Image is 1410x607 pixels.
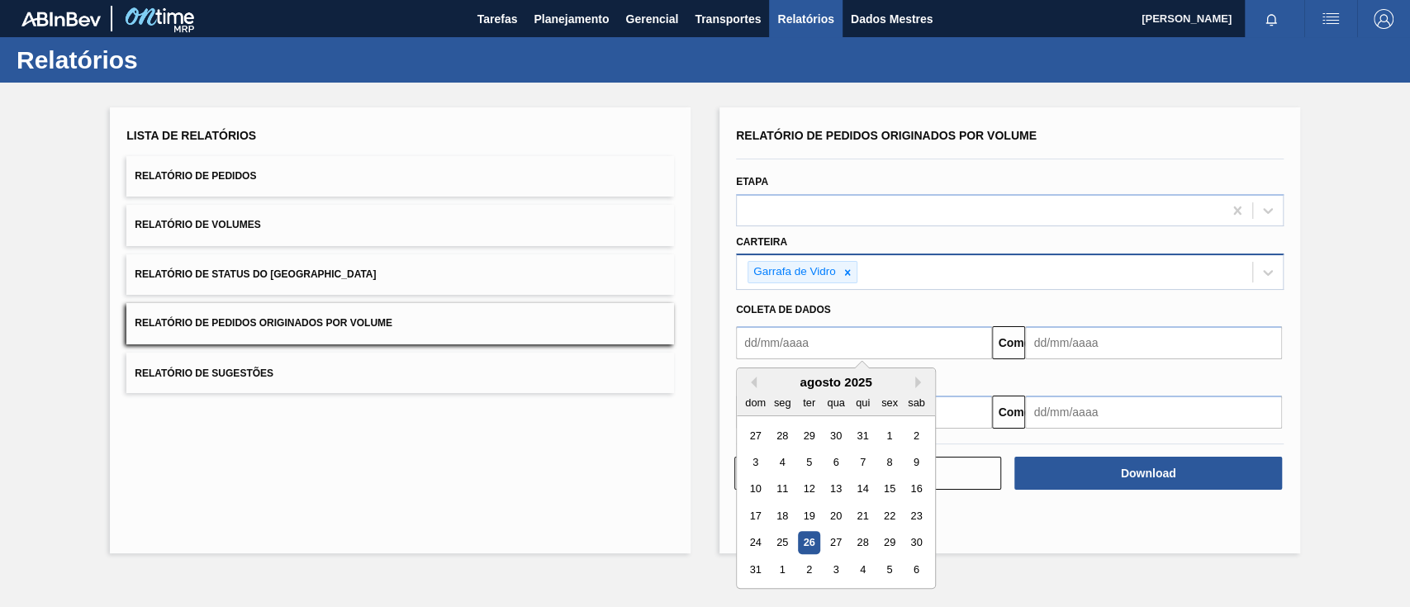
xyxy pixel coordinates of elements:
[905,451,928,473] div: Choose sábado, 9 de agosto de 2025
[852,505,874,527] div: Choose quinta-feira, 21 de agosto de 2025
[1142,12,1232,25] font: [PERSON_NAME]
[135,220,260,231] font: Relatório de Volumes
[798,532,820,554] div: Choose terça-feira, 26 de agosto de 2025
[824,424,847,447] div: Choose quarta-feira, 30 de julho de 2025
[905,558,928,581] div: Choose sábado, 6 de setembro de 2025
[992,396,1025,429] button: Comeu
[798,505,820,527] div: Choose terça-feira, 19 de agosto de 2025
[135,318,392,330] font: Relatório de Pedidos Originados por Volume
[798,558,820,581] div: Choose terça-feira, 2 de setembro de 2025
[992,326,1025,359] button: Comeu
[17,46,138,74] font: Relatórios
[736,304,831,315] font: Coleta de dados
[126,353,674,393] button: Relatório de Sugestões
[878,532,900,554] div: Choose sexta-feira, 29 de agosto de 2025
[744,505,767,527] div: Choose domingo, 17 de agosto de 2025
[771,451,794,473] div: Choose segunda-feira, 4 de agosto de 2025
[753,265,836,277] font: Garrafa de Vidro
[852,391,874,414] div: qui
[771,558,794,581] div: Choose segunda-feira, 1 de setembro de 2025
[905,391,928,414] div: sab
[771,532,794,554] div: Choose segunda-feira, 25 de agosto de 2025
[824,505,847,527] div: Choose quarta-feira, 20 de agosto de 2025
[745,377,757,388] button: Previous Month
[1025,396,1281,429] input: dd/mm/aaaa
[798,451,820,473] div: Choose terça-feira, 5 de agosto de 2025
[852,558,874,581] div: Choose quinta-feira, 4 de setembro de 2025
[126,156,674,197] button: Relatório de Pedidos
[135,268,376,280] font: Relatório de Status do [GEOGRAPHIC_DATA]
[824,451,847,473] div: Choose quarta-feira, 6 de agosto de 2025
[998,336,1037,349] font: Comeu
[824,532,847,554] div: Choose quarta-feira, 27 de agosto de 2025
[771,505,794,527] div: Choose segunda-feira, 18 de agosto de 2025
[905,505,928,527] div: Choose sábado, 23 de agosto de 2025
[126,205,674,245] button: Relatório de Volumes
[771,391,794,414] div: seg
[744,451,767,473] div: Choose domingo, 3 de agosto de 2025
[878,424,900,447] div: Choose sexta-feira, 1 de agosto de 2025
[1121,467,1176,480] font: Download
[824,391,847,414] div: qua
[695,12,761,26] font: Transportes
[1374,9,1393,29] img: Sair
[771,424,794,447] div: Choose segunda-feira, 28 de julho de 2025
[742,422,929,583] div: month 2025-08
[21,12,101,26] img: TNhmsLtSVTkK8tSr43FrP2fwEKptu5GPRR3wAAAABJRU5ErkJggg==
[744,558,767,581] div: Choose domingo, 31 de agosto de 2025
[915,377,927,388] button: Next Month
[477,12,518,26] font: Tarefas
[736,326,992,359] input: dd/mm/aaaa
[1245,7,1298,31] button: Notificações
[736,129,1037,142] font: Relatório de Pedidos Originados por Volume
[824,478,847,500] div: Choose quarta-feira, 13 de agosto de 2025
[824,558,847,581] div: Choose quarta-feira, 3 de setembro de 2025
[534,12,609,26] font: Planejamento
[905,532,928,554] div: Choose sábado, 30 de agosto de 2025
[852,478,874,500] div: Choose quinta-feira, 14 de agosto de 2025
[998,405,1037,419] font: Comeu
[126,303,674,344] button: Relatório de Pedidos Originados por Volume
[736,176,768,187] font: Etapa
[771,478,794,500] div: Choose segunda-feira, 11 de agosto de 2025
[905,478,928,500] div: Choose sábado, 16 de agosto de 2025
[1025,326,1281,359] input: dd/mm/aaaa
[851,12,933,26] font: Dados Mestres
[777,12,833,26] font: Relatórios
[734,457,1001,490] button: Limpar
[126,129,256,142] font: Lista de Relatórios
[798,478,820,500] div: Choose terça-feira, 12 de agosto de 2025
[878,451,900,473] div: Choose sexta-feira, 8 de agosto de 2025
[625,12,678,26] font: Gerencial
[878,478,900,500] div: Choose sexta-feira, 15 de agosto de 2025
[798,424,820,447] div: Choose terça-feira, 29 de julho de 2025
[744,391,767,414] div: dom
[135,170,256,182] font: Relatório de Pedidos
[744,478,767,500] div: Choose domingo, 10 de agosto de 2025
[878,558,900,581] div: Choose sexta-feira, 5 de setembro de 2025
[905,424,928,447] div: Choose sábado, 2 de agosto de 2025
[135,367,273,378] font: Relatório de Sugestões
[737,375,935,389] div: agosto 2025
[736,236,787,248] font: Carteira
[878,505,900,527] div: Choose sexta-feira, 22 de agosto de 2025
[852,451,874,473] div: Choose quinta-feira, 7 de agosto de 2025
[1014,457,1281,490] button: Download
[878,391,900,414] div: sex
[798,391,820,414] div: ter
[852,532,874,554] div: Choose quinta-feira, 28 de agosto de 2025
[126,254,674,295] button: Relatório de Status do [GEOGRAPHIC_DATA]
[744,532,767,554] div: Choose domingo, 24 de agosto de 2025
[852,424,874,447] div: Choose quinta-feira, 31 de julho de 2025
[744,424,767,447] div: Choose domingo, 27 de julho de 2025
[1321,9,1341,29] img: ações do usuário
